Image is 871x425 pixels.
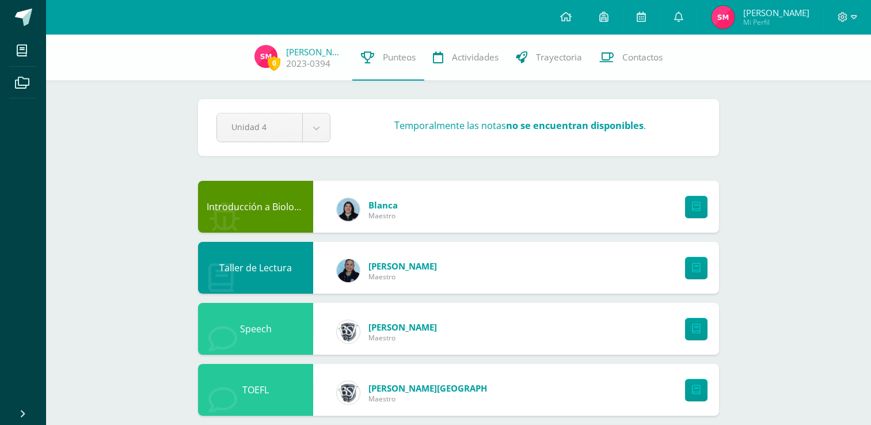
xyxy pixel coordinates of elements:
img: c7d2b792de1443581096360968678093.png [254,45,277,68]
span: Unidad 4 [231,113,288,141]
a: Contactos [591,35,671,81]
strong: no se encuentran disponibles [506,119,644,132]
span: Contactos [622,51,663,63]
img: cf0f0e80ae19a2adee6cb261b32f5f36.png [337,320,360,343]
img: 16c3d0cd5e8cae4aecb86a0a5c6f5782.png [337,381,360,404]
span: 0 [268,56,280,70]
a: [PERSON_NAME][GEOGRAPHIC_DATA] [368,382,507,394]
a: Blanca [368,199,398,211]
span: Mi Perfil [743,17,809,27]
img: 9587b11a6988a136ca9b298a8eab0d3f.png [337,259,360,282]
span: Punteos [383,51,416,63]
a: Unidad 4 [217,113,330,142]
a: [PERSON_NAME] [368,321,437,333]
h3: Temporalmente las notas . [394,119,646,132]
span: Maestro [368,333,437,343]
div: Taller de Lectura [198,242,313,294]
span: Maestro [368,211,398,221]
span: Trayectoria [536,51,582,63]
a: Trayectoria [507,35,591,81]
a: [PERSON_NAME] [286,46,344,58]
a: 2023-0394 [286,58,330,70]
a: [PERSON_NAME] [368,260,437,272]
span: Maestro [368,394,507,404]
span: Actividades [452,51,499,63]
div: TOEFL [198,364,313,416]
a: Actividades [424,35,507,81]
a: Punteos [352,35,424,81]
img: c7d2b792de1443581096360968678093.png [712,6,735,29]
div: Speech [198,303,313,355]
span: [PERSON_NAME] [743,7,809,18]
img: 6df1b4a1ab8e0111982930b53d21c0fa.png [337,198,360,221]
span: Maestro [368,272,437,282]
div: Introducción a Biología [198,181,313,233]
